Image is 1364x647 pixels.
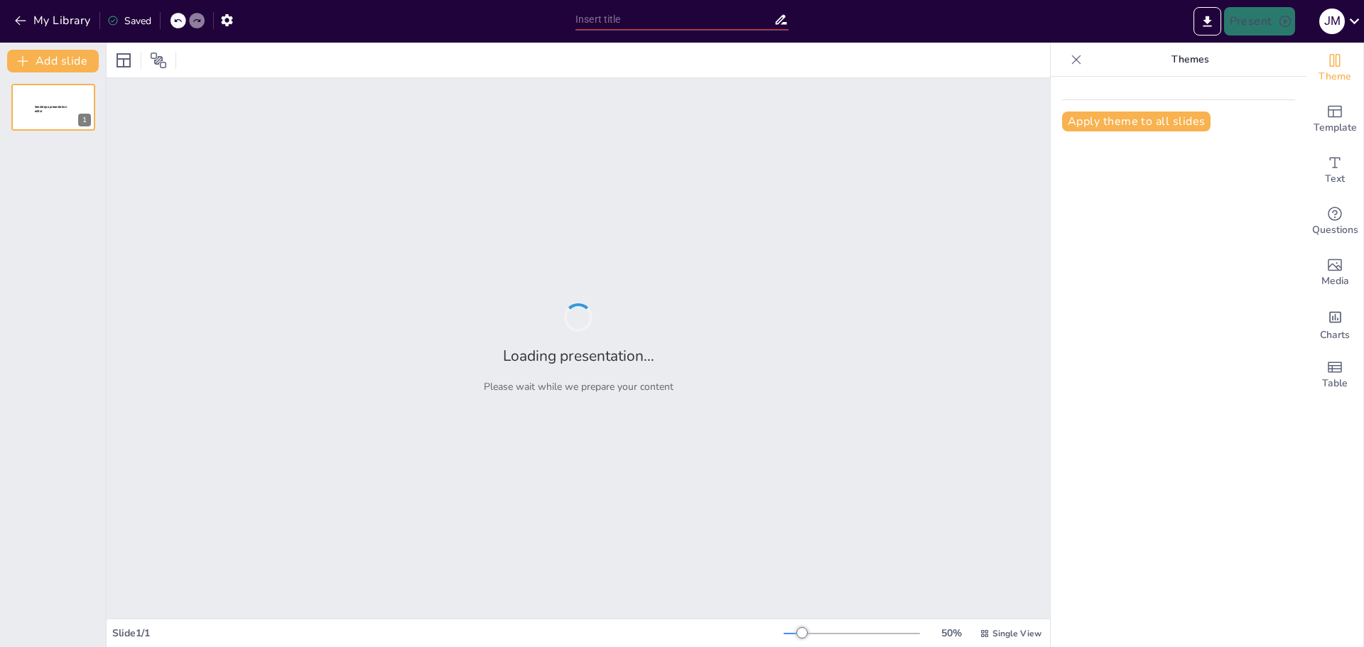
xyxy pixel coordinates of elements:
[1306,298,1363,349] div: Add charts and graphs
[11,9,97,32] button: My Library
[1062,112,1211,131] button: Apply theme to all slides
[112,626,784,640] div: Slide 1 / 1
[1314,120,1357,136] span: Template
[7,50,99,72] button: Add slide
[1319,7,1345,36] button: j m
[503,346,654,366] h2: Loading presentation...
[1306,94,1363,145] div: Add ready made slides
[934,626,968,640] div: 50 %
[1319,69,1351,85] span: Theme
[1306,145,1363,196] div: Add text boxes
[1224,7,1295,36] button: Present
[992,628,1041,639] span: Single View
[484,380,673,393] p: Please wait while we prepare your content
[1321,273,1349,289] span: Media
[11,84,95,131] div: 1
[1088,43,1292,77] p: Themes
[78,114,91,126] div: 1
[1306,43,1363,94] div: Change the overall theme
[1325,171,1345,187] span: Text
[1193,7,1221,36] button: Export to PowerPoint
[112,49,135,72] div: Layout
[1306,247,1363,298] div: Add images, graphics, shapes or video
[1306,196,1363,247] div: Get real-time input from your audience
[1312,222,1358,238] span: Questions
[1320,327,1350,343] span: Charts
[35,105,67,113] span: Sendsteps presentation editor
[575,9,774,30] input: Insert title
[1319,9,1345,34] div: j m
[150,52,167,69] span: Position
[1322,376,1348,391] span: Table
[107,14,151,28] div: Saved
[1306,349,1363,401] div: Add a table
